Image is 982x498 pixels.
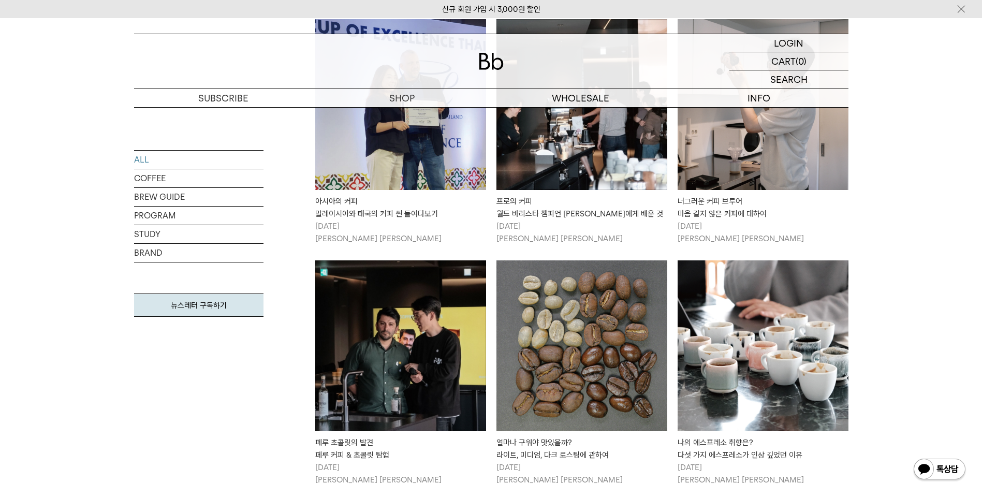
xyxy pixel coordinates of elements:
a: 너그러운 커피 브루어마음 같지 않은 커피에 대하여 너그러운 커피 브루어마음 같지 않은 커피에 대하여 [DATE][PERSON_NAME] [PERSON_NAME] [678,19,848,245]
p: [DATE] [PERSON_NAME] [PERSON_NAME] [315,220,486,245]
a: SUBSCRIBE [134,89,313,107]
div: 아시아의 커피 말레이시아와 태국의 커피 씬 들여다보기 [315,195,486,220]
p: INFO [670,89,848,107]
a: 얼마나 구워야 맛있을까?라이트, 미디엄, 다크 로스팅에 관하여 얼마나 구워야 맛있을까?라이트, 미디엄, 다크 로스팅에 관하여 [DATE][PERSON_NAME] [PERSON... [496,260,667,486]
a: BREW GUIDE [134,188,263,206]
p: WHOLESALE [491,89,670,107]
a: CART (0) [729,52,848,70]
a: 뉴스레터 구독하기 [134,294,263,317]
div: 페루 초콜릿의 발견 페루 커피 & 초콜릿 탐험 [315,436,486,461]
a: ALL [134,151,263,169]
p: [DATE] [PERSON_NAME] [PERSON_NAME] [496,461,667,486]
img: 페루 초콜릿의 발견페루 커피 & 초콜릿 탐험 [315,260,486,431]
div: 프로의 커피 월드 바리스타 챔피언 [PERSON_NAME]에게 배운 것 [496,195,667,220]
div: 나의 에스프레소 취향은? 다섯 가지 에스프레소가 인상 깊었던 이유 [678,436,848,461]
a: COFFEE [134,169,263,187]
a: LOGIN [729,34,848,52]
p: (0) [796,52,807,70]
p: [DATE] [PERSON_NAME] [PERSON_NAME] [678,220,848,245]
a: PROGRAM [134,207,263,225]
p: LOGIN [774,34,803,52]
a: 아시아의 커피말레이시아와 태국의 커피 씬 들여다보기 아시아의 커피말레이시아와 태국의 커피 씬 들여다보기 [DATE][PERSON_NAME] [PERSON_NAME] [315,19,486,245]
p: [DATE] [PERSON_NAME] [PERSON_NAME] [315,461,486,486]
img: 로고 [479,53,504,70]
div: 너그러운 커피 브루어 마음 같지 않은 커피에 대하여 [678,195,848,220]
a: 나의 에스프레소 취향은?다섯 가지 에스프레소가 인상 깊었던 이유 나의 에스프레소 취향은?다섯 가지 에스프레소가 인상 깊었던 이유 [DATE][PERSON_NAME] [PERS... [678,260,848,486]
p: [DATE] [PERSON_NAME] [PERSON_NAME] [496,220,667,245]
a: 신규 회원 가입 시 3,000원 할인 [442,5,540,14]
a: 페루 초콜릿의 발견페루 커피 & 초콜릿 탐험 페루 초콜릿의 발견페루 커피 & 초콜릿 탐험 [DATE][PERSON_NAME] [PERSON_NAME] [315,260,486,486]
a: BRAND [134,244,263,262]
img: 얼마나 구워야 맛있을까?라이트, 미디엄, 다크 로스팅에 관하여 [496,260,667,431]
img: 나의 에스프레소 취향은?다섯 가지 에스프레소가 인상 깊었던 이유 [678,260,848,431]
a: STUDY [134,225,263,243]
p: CART [771,52,796,70]
a: 프로의 커피월드 바리스타 챔피언 엄보람님에게 배운 것 프로의 커피월드 바리스타 챔피언 [PERSON_NAME]에게 배운 것 [DATE][PERSON_NAME] [PERSON_... [496,19,667,245]
a: SHOP [313,89,491,107]
img: 카카오톡 채널 1:1 채팅 버튼 [913,458,966,482]
p: SEARCH [770,70,808,89]
div: 얼마나 구워야 맛있을까? 라이트, 미디엄, 다크 로스팅에 관하여 [496,436,667,461]
p: [DATE] [PERSON_NAME] [PERSON_NAME] [678,461,848,486]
